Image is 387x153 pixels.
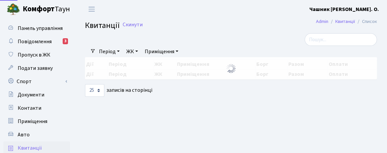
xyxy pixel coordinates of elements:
li: Список [355,18,377,25]
div: 3 [63,38,68,44]
img: logo.png [7,3,20,16]
a: Повідомлення3 [3,35,70,48]
a: Панель управління [3,22,70,35]
a: Контакти [3,101,70,115]
span: Таун [23,4,70,15]
span: Квитанції [18,144,42,152]
a: Приміщення [142,46,181,57]
span: Квитанції [85,20,120,31]
span: Документи [18,91,44,98]
input: Пошук... [305,33,377,46]
a: Авто [3,128,70,141]
a: ЖК [124,46,141,57]
nav: breadcrumb [306,15,387,29]
button: Переключити навігацію [83,4,100,15]
span: Панель управління [18,25,63,32]
b: Комфорт [23,4,55,14]
a: Чашник [PERSON_NAME]. О. [309,5,379,13]
a: Admin [316,18,328,25]
a: Скинути [123,22,143,28]
span: Подати заявку [18,65,53,72]
span: Авто [18,131,30,138]
span: Приміщення [18,118,47,125]
select: записів на сторінці [85,84,104,97]
a: Пропуск в ЖК [3,48,70,62]
a: Спорт [3,75,70,88]
span: Повідомлення [18,38,52,45]
a: Документи [3,88,70,101]
span: Пропуск в ЖК [18,51,50,59]
img: Обробка... [226,63,236,74]
span: Контакти [18,104,41,112]
a: Подати заявку [3,62,70,75]
a: Квитанції [335,18,355,25]
a: Приміщення [3,115,70,128]
b: Чашник [PERSON_NAME]. О. [309,6,379,13]
label: записів на сторінці [85,84,152,97]
a: Період [96,46,122,57]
